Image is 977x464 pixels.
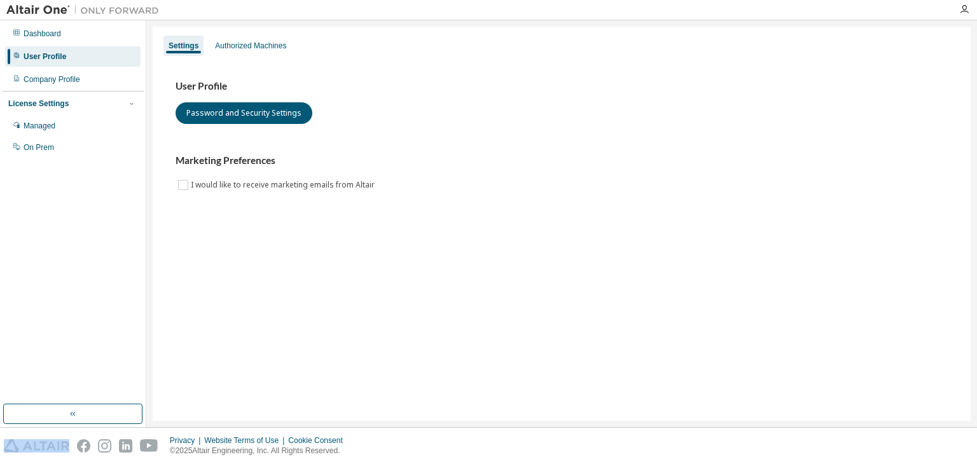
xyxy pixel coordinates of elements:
[24,29,61,39] div: Dashboard
[191,177,377,193] label: I would like to receive marketing emails from Altair
[288,435,350,446] div: Cookie Consent
[176,80,948,93] h3: User Profile
[119,439,132,453] img: linkedin.svg
[215,41,286,51] div: Authorized Machines
[4,439,69,453] img: altair_logo.svg
[77,439,90,453] img: facebook.svg
[169,41,198,51] div: Settings
[24,142,54,153] div: On Prem
[8,99,69,109] div: License Settings
[204,435,288,446] div: Website Terms of Use
[24,121,55,131] div: Managed
[170,446,350,456] p: © 2025 Altair Engineering, Inc. All Rights Reserved.
[176,154,948,167] h3: Marketing Preferences
[170,435,204,446] div: Privacy
[6,4,165,17] img: Altair One
[24,51,66,62] div: User Profile
[176,102,312,124] button: Password and Security Settings
[24,74,80,85] div: Company Profile
[140,439,158,453] img: youtube.svg
[98,439,111,453] img: instagram.svg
